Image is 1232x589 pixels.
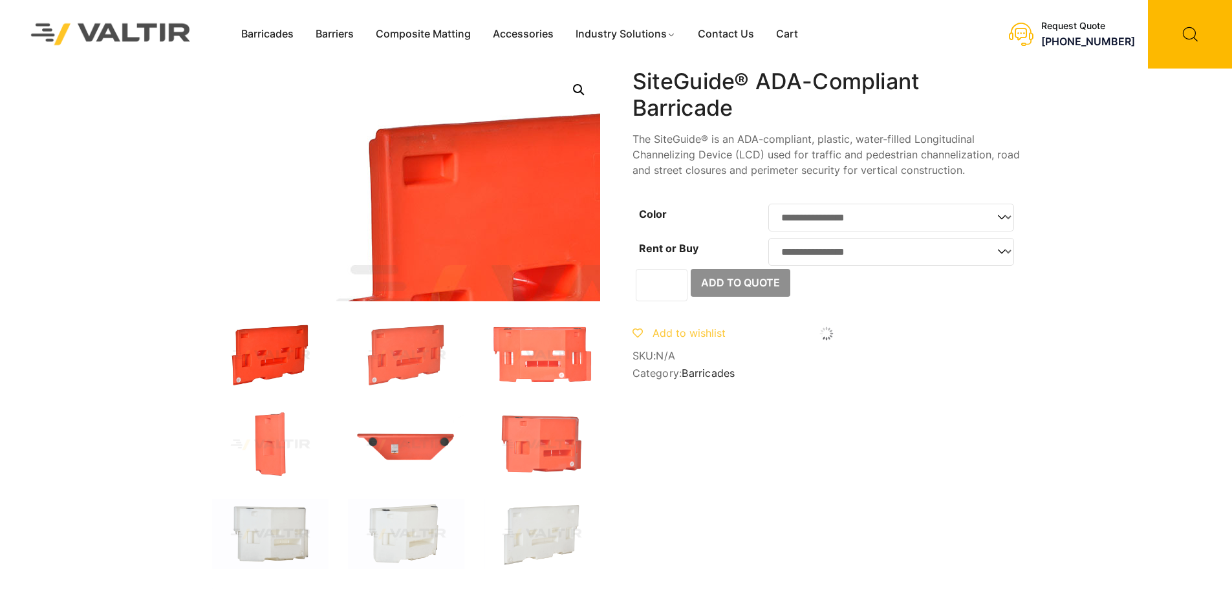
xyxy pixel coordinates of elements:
input: Product quantity [636,269,687,301]
label: Rent or Buy [639,242,698,255]
img: SiteGuide_Nat_3Q2.jpg [348,499,464,569]
img: SiteGuide_Org_3Q2.jpg [348,321,464,391]
a: Cart [765,25,809,44]
label: Color [639,208,667,220]
span: Category: [632,367,1021,380]
h1: SiteGuide® ADA-Compliant Barricade [632,69,1021,122]
img: SiteGuide_Org_x1.jpg [484,410,600,480]
a: Accessories [482,25,565,44]
a: [PHONE_NUMBER] [1041,35,1135,48]
a: Industry Solutions [565,25,687,44]
a: Barricades [682,367,735,380]
img: SiteGuide_Nat_3Q3.jpg [484,499,600,569]
a: Barriers [305,25,365,44]
a: Composite Matting [365,25,482,44]
span: N/A [656,349,675,362]
img: SiteGuide_Org_Front.jpg [484,321,600,391]
button: Add to Quote [691,269,790,297]
p: The SiteGuide® is an ADA-compliant, plastic, water-filled Longitudinal Channelizing Device (LCD) ... [632,131,1021,178]
div: Request Quote [1041,21,1135,32]
a: Barricades [230,25,305,44]
a: Contact Us [687,25,765,44]
img: Valtir Rentals [14,6,208,61]
img: SiteGuide_Org_Side.jpg [212,410,329,480]
img: SiteGuide_Nat_3Q.jpg [212,499,329,569]
span: SKU: [632,350,1021,362]
img: SiteGuide_Org_Top.jpg [348,410,464,480]
img: SiteGuide_Org_3Q2.jpg [212,321,329,391]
